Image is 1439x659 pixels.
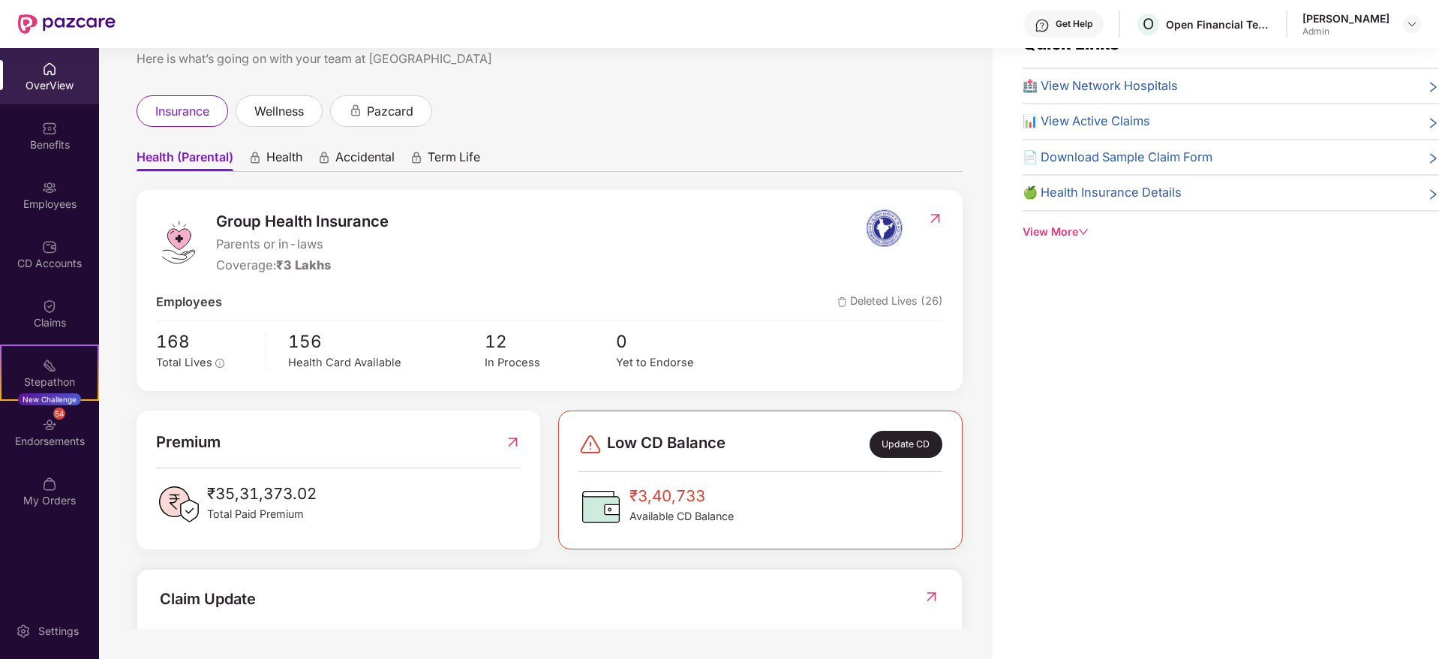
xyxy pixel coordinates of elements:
img: RedirectIcon [927,211,943,226]
img: PaidPremiumIcon [156,482,201,527]
span: Employees [156,293,222,312]
span: Health (Parental) [137,149,233,171]
img: svg+xml;base64,PHN2ZyBpZD0iTXlfT3JkZXJzIiBkYXRhLW5hbWU9Ik15IE9yZGVycyIgeG1sbnM9Imh0dHA6Ly93d3cudz... [42,477,57,492]
span: insurance [155,102,209,121]
span: right [1427,186,1439,203]
div: 54 [53,408,65,420]
span: O [1143,15,1154,33]
span: Total Lives [156,356,212,369]
div: Settings [34,624,83,639]
div: Get Help [1056,18,1092,30]
span: wellness [254,102,304,121]
img: svg+xml;base64,PHN2ZyBpZD0iU2V0dGluZy0yMHgyMCIgeG1sbnM9Imh0dHA6Ly93d3cudzMub3JnLzIwMDAvc3ZnIiB3aW... [16,624,31,639]
img: svg+xml;base64,PHN2ZyBpZD0iRW5kb3JzZW1lbnRzIiB4bWxucz0iaHR0cDovL3d3dy53My5vcmcvMjAwMC9zdmciIHdpZH... [42,417,57,432]
div: animation [317,151,331,164]
img: deleteIcon [837,297,847,307]
img: svg+xml;base64,PHN2ZyBpZD0iRW1wbG95ZWVzIiB4bWxucz0iaHR0cDovL3d3dy53My5vcmcvMjAwMC9zdmciIHdpZHRoPS... [42,180,57,195]
span: ₹35,31,373.02 [207,482,317,506]
div: Admin [1302,26,1389,38]
div: Stepathon [2,375,98,390]
span: Deleted Lives (26) [837,293,943,312]
div: New Challenge [18,393,81,405]
span: ₹3 Lakhs [276,257,331,272]
span: Premium [156,430,221,454]
span: 📊 View Active Claims [1023,112,1150,131]
div: Claim Update [160,588,256,611]
span: right [1427,80,1439,96]
span: ₹3,40,733 [629,484,734,508]
span: pazcard [367,102,413,121]
span: 156 [288,328,485,355]
div: View More [1023,224,1439,240]
div: [PERSON_NAME] [1302,11,1389,26]
span: right [1427,115,1439,131]
img: svg+xml;base64,PHN2ZyBpZD0iQ2xhaW0iIHhtbG5zPSJodHRwOi8vd3d3LnczLm9yZy8yMDAwL3N2ZyIgd2lkdGg9IjIwIi... [42,299,57,314]
div: Health Card Available [288,354,485,372]
div: In Process [485,354,616,372]
img: RedirectIcon [924,589,939,604]
span: down [1078,227,1089,237]
img: New Pazcare Logo [18,14,116,34]
span: Available CD Balance [629,508,734,525]
span: Term Life [428,149,480,171]
img: svg+xml;base64,PHN2ZyBpZD0iQmVuZWZpdHMiIHhtbG5zPSJodHRwOi8vd3d3LnczLm9yZy8yMDAwL3N2ZyIgd2lkdGg9Ij... [42,121,57,136]
span: info-circle [215,359,224,368]
img: svg+xml;base64,PHN2ZyBpZD0iRHJvcGRvd24tMzJ4MzIiIHhtbG5zPSJodHRwOi8vd3d3LnczLm9yZy8yMDAwL3N2ZyIgd2... [1406,18,1418,30]
div: animation [349,104,362,117]
span: Total Paid Premium [207,506,317,522]
img: svg+xml;base64,PHN2ZyBpZD0iRGFuZ2VyLTMyeDMyIiB4bWxucz0iaHR0cDovL3d3dy53My5vcmcvMjAwMC9zdmciIHdpZH... [578,432,602,456]
div: Yet to Endorse [616,354,747,372]
span: Low CD Balance [607,431,726,458]
span: right [1427,151,1439,167]
img: CDBalanceIcon [578,484,623,529]
img: svg+xml;base64,PHN2ZyBpZD0iSG9tZSIgeG1sbnM9Imh0dHA6Ly93d3cudzMub3JnLzIwMDAvc3ZnIiB3aWR0aD0iMjAiIG... [42,62,57,77]
span: Health [266,149,302,171]
span: 📄 Download Sample Claim Form [1023,148,1212,167]
span: 0 [616,328,747,355]
span: 168 [156,328,254,355]
img: RedirectIcon [505,430,521,454]
span: 🍏 Health Insurance Details [1023,183,1182,203]
div: Here is what’s going on with your team at [GEOGRAPHIC_DATA] [137,50,963,68]
span: 🏥 View Network Hospitals [1023,77,1178,96]
span: 12 [485,328,616,355]
span: Group Health Insurance [216,209,389,233]
div: animation [248,151,262,164]
img: insurerIcon [856,209,912,247]
img: svg+xml;base64,PHN2ZyBpZD0iSGVscC0zMngzMiIgeG1sbnM9Imh0dHA6Ly93d3cudzMub3JnLzIwMDAvc3ZnIiB3aWR0aD... [1035,18,1050,33]
div: Coverage: [216,256,389,275]
span: Parents or in-laws [216,235,389,254]
img: svg+xml;base64,PHN2ZyBpZD0iQ0RfQWNjb3VudHMiIGRhdGEtbmFtZT0iQ0QgQWNjb3VudHMiIHhtbG5zPSJodHRwOi8vd3... [42,239,57,254]
img: svg+xml;base64,PHN2ZyB4bWxucz0iaHR0cDovL3d3dy53My5vcmcvMjAwMC9zdmciIHdpZHRoPSIyMSIgaGVpZ2h0PSIyMC... [42,358,57,373]
img: logo [156,220,201,265]
div: Open Financial Technologies Private Limited [1166,17,1271,32]
span: Accidental [335,149,395,171]
div: Update CD [870,431,942,458]
div: animation [410,151,423,164]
